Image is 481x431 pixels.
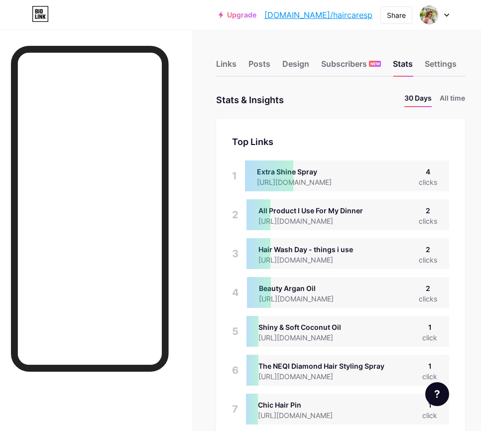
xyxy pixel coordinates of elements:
div: 1 [422,322,437,332]
div: [URL][DOMAIN_NAME] [258,255,353,265]
div: Chic Hair Pin [258,400,349,410]
div: Design [282,58,309,76]
div: [URL][DOMAIN_NAME] [258,216,363,226]
div: [URL][DOMAIN_NAME] [259,293,350,304]
div: Stats & Insights [216,93,284,107]
div: 1 [232,160,237,191]
div: [URL][DOMAIN_NAME] [257,177,348,187]
div: clicks [419,177,437,187]
a: Upgrade [219,11,256,19]
li: All time [440,93,465,107]
div: Extra Shine Spray [257,166,348,177]
div: 7 [232,394,238,425]
div: Hair Wash Day - things i use [258,244,353,255]
div: Share [387,10,406,20]
div: All Product I Use For My Dinner [258,205,363,216]
div: 2 [419,244,437,255]
div: The NEQI Diamond Hair Styling Spray [258,361,384,371]
li: 30 Days [404,93,432,107]
div: 4 [232,277,239,308]
div: Settings [425,58,457,76]
div: Posts [248,58,270,76]
span: NEW [370,61,380,67]
div: 4 [419,166,437,177]
div: [URL][DOMAIN_NAME] [258,371,384,382]
div: [URL][DOMAIN_NAME] [258,332,349,343]
div: 2 [419,283,437,293]
div: clicks [419,216,437,226]
img: hairstylesis [420,5,439,24]
div: 2 [419,205,437,216]
a: [DOMAIN_NAME]/haircaresp [264,9,372,21]
div: click [422,371,437,382]
div: 3 [232,238,239,269]
div: Subscribers [321,58,381,76]
div: click [422,410,437,421]
div: Stats [393,58,413,76]
div: 5 [232,316,239,347]
div: Beauty Argan Oil [259,283,350,293]
div: Top Links [232,135,449,148]
div: clicks [419,255,437,265]
div: 1 [422,361,437,371]
div: 6 [232,355,239,386]
div: [URL][DOMAIN_NAME] [258,410,349,421]
div: 2 [232,199,239,230]
div: clicks [419,293,437,304]
div: click [422,332,437,343]
div: Shiny & Soft Coconut Oil [258,322,349,332]
div: Links [216,58,237,76]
